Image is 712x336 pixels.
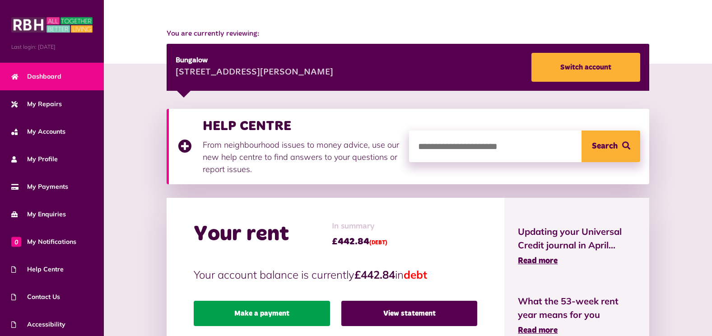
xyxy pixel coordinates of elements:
[582,131,640,162] button: Search
[11,210,66,219] span: My Enquiries
[354,268,395,281] strong: £442.84
[176,55,333,66] div: Bungalow
[167,28,649,39] span: You are currently reviewing:
[194,301,330,326] a: Make a payment
[518,225,636,252] span: Updating your Universal Credit journal in April...
[518,327,558,335] span: Read more
[518,225,636,267] a: Updating your Universal Credit journal in April... Read more
[203,118,400,134] h3: HELP CENTRE
[203,139,400,175] p: From neighbourhood issues to money advice, use our new help centre to find answers to your questi...
[404,268,427,281] span: debt
[11,237,21,247] span: 0
[11,16,93,34] img: MyRBH
[341,301,478,326] a: View statement
[11,237,76,247] span: My Notifications
[332,220,387,233] span: In summary
[11,43,93,51] span: Last login: [DATE]
[11,320,65,329] span: Accessibility
[11,292,60,302] span: Contact Us
[592,131,618,162] span: Search
[194,266,477,283] p: Your account balance is currently in
[518,294,636,322] span: What the 53-week rent year means for you
[332,235,387,248] span: £442.84
[11,265,64,274] span: Help Centre
[176,66,333,79] div: [STREET_ADDRESS][PERSON_NAME]
[11,127,65,136] span: My Accounts
[194,221,289,247] h2: Your rent
[518,257,558,265] span: Read more
[11,182,68,191] span: My Payments
[531,53,640,82] a: Switch account
[11,154,58,164] span: My Profile
[11,99,62,109] span: My Repairs
[11,72,61,81] span: Dashboard
[369,240,387,246] span: (DEBT)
